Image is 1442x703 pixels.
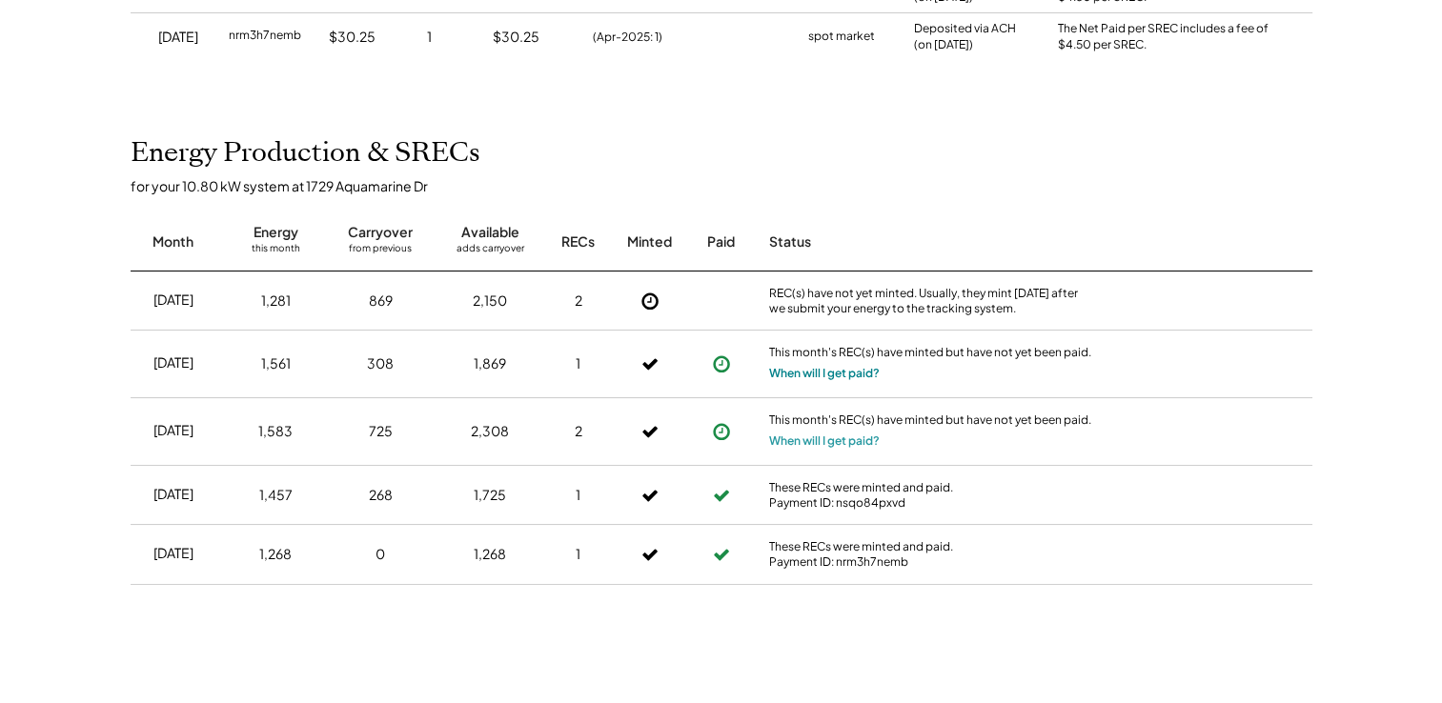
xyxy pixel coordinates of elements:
div: [DATE] [153,291,193,310]
div: 1 [576,545,580,564]
div: Paid [707,232,735,251]
div: 2 [575,422,582,441]
div: for your 10.80 kW system at 1729 Aquamarine Dr [131,177,1331,194]
div: $30.25 [329,28,376,47]
div: [DATE] [158,28,198,47]
div: Status [769,232,1093,251]
div: REC(s) have not yet minted. Usually, they mint [DATE] after we submit your energy to the tracking... [769,286,1093,315]
div: 1,583 [258,422,293,441]
div: [DATE] [153,544,193,563]
div: These RECs were minted and paid. Payment ID: nrm3h7nemb [769,539,1093,569]
button: Payment approved, but not yet initiated. [707,350,736,378]
button: When will I get paid? [769,432,880,451]
div: 1,869 [474,354,506,373]
div: Energy [254,223,298,242]
div: this month [252,242,300,261]
button: When will I get paid? [769,364,880,383]
div: adds carryover [457,242,524,261]
div: RECs [561,232,595,251]
div: 1 [427,28,432,47]
div: 725 [369,422,393,441]
div: 1,268 [474,545,506,564]
div: Minted [627,232,672,251]
div: [DATE] [153,353,193,372]
div: 2 [575,291,582,311]
div: [DATE] [153,421,193,440]
div: Month [152,232,193,251]
div: Available [461,223,519,242]
div: 1,725 [474,486,506,505]
div: 1,457 [259,486,293,505]
div: 2,150 [473,291,507,311]
div: spot market [808,28,875,47]
button: Not Yet Minted [636,287,664,315]
h2: Energy Production & SRECs [131,137,480,170]
div: 2,308 [471,422,509,441]
div: (Apr-2025: 1) [593,29,662,46]
div: Carryover [348,223,413,242]
div: 1,281 [261,291,291,311]
div: 1,268 [259,545,292,564]
div: from previous [349,242,412,261]
div: This month's REC(s) have minted but have not yet been paid. [769,412,1093,432]
div: [DATE] [153,485,193,504]
div: 268 [369,486,393,505]
div: 869 [369,291,393,311]
div: These RECs were minted and paid. Payment ID: nsqo84pxvd [769,480,1093,510]
div: 308 [367,354,394,373]
div: Deposited via ACH (on [DATE]) [914,21,1016,53]
div: nrm3h7nemb [229,28,301,47]
div: 1 [576,486,580,505]
button: Payment approved, but not yet initiated. [707,417,736,446]
div: 0 [376,545,385,564]
div: The Net Paid per SREC includes a fee of $4.50 per SREC. [1058,21,1277,53]
div: $30.25 [493,28,539,47]
div: 1,561 [261,354,291,373]
div: This month's REC(s) have minted but have not yet been paid. [769,345,1093,364]
div: 1 [576,354,580,373]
